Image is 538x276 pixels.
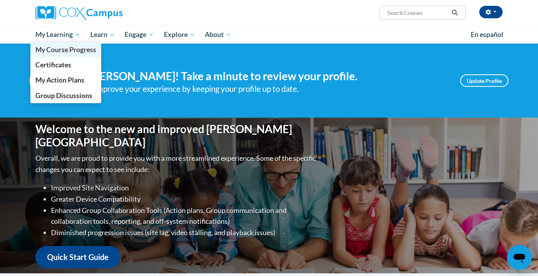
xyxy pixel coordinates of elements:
div: Main menu [24,26,514,44]
a: My Learning [30,26,85,44]
span: About [205,30,231,39]
a: Engage [120,26,159,44]
iframe: Button to launch messaging window [507,245,532,270]
li: Enhanced Group Collaboration Tools (Action plans, Group communication and collaboration tools, re... [51,205,318,227]
h4: Hi [PERSON_NAME]! Take a minute to review your profile. [76,70,448,83]
a: En español [466,26,508,43]
span: Explore [164,30,195,39]
h1: Welcome to the new and improved [PERSON_NAME][GEOGRAPHIC_DATA] [35,123,318,149]
span: Certificates [35,61,71,69]
span: My Learning [35,30,80,39]
span: Learn [90,30,115,39]
img: Profile Image [30,63,65,98]
a: My Course Progress [30,42,101,57]
a: Cox Campus [35,6,183,20]
a: Learn [85,26,120,44]
a: Quick Start Guide [35,246,120,268]
span: My Course Progress [35,46,96,54]
a: Group Discussions [30,88,101,103]
img: Cox Campus [35,6,123,20]
li: Diminished progression issues (site lag, video stalling, and playback issues) [51,227,318,238]
input: Search Courses [387,8,449,18]
button: Search [449,8,461,18]
li: Improved Site Navigation [51,182,318,193]
button: Account Settings [479,6,503,18]
a: My Action Plans [30,72,101,88]
p: Overall, we are proud to provide you with a more streamlined experience. Some of the specific cha... [35,153,318,175]
div: Help improve your experience by keeping your profile up to date. [76,83,448,95]
a: Explore [159,26,200,44]
a: Certificates [30,57,101,72]
span: Engage [125,30,154,39]
span: En español [471,30,503,39]
span: Group Discussions [35,91,92,100]
li: Greater Device Compatibility [51,193,318,205]
a: Update Profile [460,74,508,87]
a: About [200,26,237,44]
span: My Action Plans [35,76,84,84]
